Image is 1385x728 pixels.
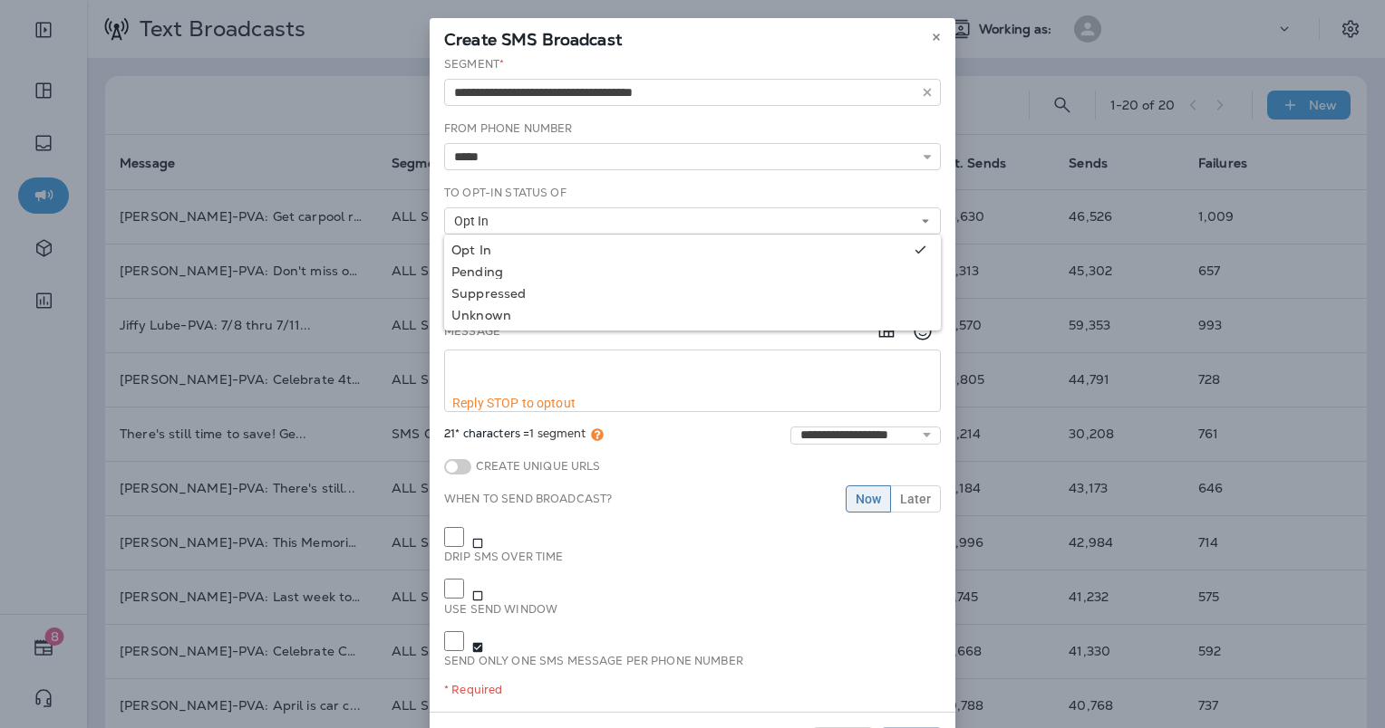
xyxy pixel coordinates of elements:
[444,121,572,136] label: From Phone Number
[444,683,941,697] div: * Required
[856,493,881,505] span: Now
[444,207,941,235] button: Opt In
[444,654,941,668] label: Send only one SMS message per phone number
[451,243,907,257] div: Opt In
[444,492,612,506] label: When to send broadcast?
[846,485,891,512] button: Now
[430,18,955,56] div: Create SMS Broadcast
[444,426,604,445] span: 21* characters =
[890,485,941,512] button: Later
[444,602,941,617] label: Use send window
[444,186,567,200] label: To Opt-In Status of
[451,286,934,301] div: Suppressed
[529,426,586,441] span: 1 segment
[444,57,504,72] label: Segment
[454,214,496,229] span: Opt In
[444,550,692,564] label: Drip SMS over time
[471,459,601,474] label: Create Unique URLs
[451,264,934,279] div: Pending
[868,313,905,350] button: Add in a premade template
[905,313,941,350] button: Select an emoji
[900,493,931,505] span: Later
[451,308,934,322] div: Unknown
[452,396,576,410] span: Reply STOP to optout
[444,324,500,339] label: Message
